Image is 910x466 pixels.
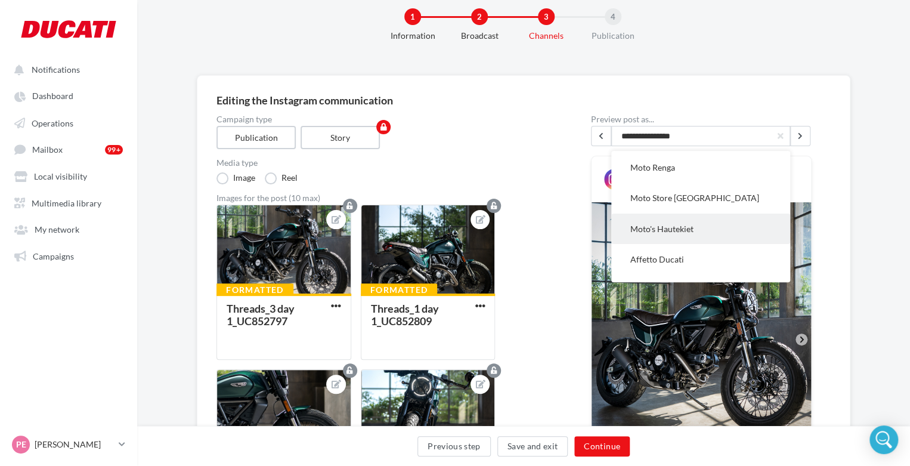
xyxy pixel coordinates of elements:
[591,115,812,124] div: Preview post as...
[611,214,790,244] button: Moto's Hautekiet
[630,162,675,172] span: Moto Renga
[417,436,491,456] button: Previous step
[574,436,630,456] button: Continue
[361,283,438,297] div: Formatted
[7,138,130,160] a: Mailbox 99+
[216,115,553,124] label: Campaign type
[7,245,130,266] a: Campaigns
[7,165,130,186] a: Local visibility
[265,172,298,184] label: Reel
[216,172,255,184] label: Image
[216,159,553,167] label: Media type
[10,433,128,456] a: PE [PERSON_NAME]
[371,302,439,327] div: Threads_1 day 1_UC852809
[32,91,73,101] span: Dashboard
[630,193,759,203] span: Moto Store [GEOGRAPHIC_DATA]
[441,30,518,42] div: Broadcast
[32,197,101,208] span: Multimedia library
[471,8,488,25] div: 2
[374,30,451,42] div: Information
[216,283,293,297] div: Formatted
[227,302,295,327] div: Threads_3 day 1_UC852797
[34,171,87,181] span: Local visibility
[32,64,80,75] span: Notifications
[32,144,63,155] span: Mailbox
[611,244,790,274] button: Affetto Ducati
[869,425,898,454] div: Open Intercom Messenger
[497,436,568,456] button: Save and exit
[35,224,79,234] span: My network
[630,224,694,234] span: Moto's Hautekiet
[16,439,26,450] span: PE
[508,30,584,42] div: Channels
[216,194,553,202] div: Images for the post (10 max)
[7,58,125,80] button: Notifications
[404,8,421,25] div: 1
[216,95,831,106] div: Editing the Instagram communication
[630,254,684,264] span: Affetto Ducati
[611,183,790,213] button: Moto Store [GEOGRAPHIC_DATA]
[538,8,555,25] div: 3
[33,251,74,261] span: Campaigns
[611,152,790,183] button: Moto Renga
[7,218,130,239] a: My network
[7,85,130,106] a: Dashboard
[7,192,130,213] a: Multimedia library
[216,126,296,149] label: Publication
[32,118,73,128] span: Operations
[35,439,114,450] p: [PERSON_NAME]
[7,112,130,133] a: Operations
[105,145,123,155] div: 99+
[301,126,380,149] label: Story
[605,8,621,25] div: 4
[575,30,651,42] div: Publication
